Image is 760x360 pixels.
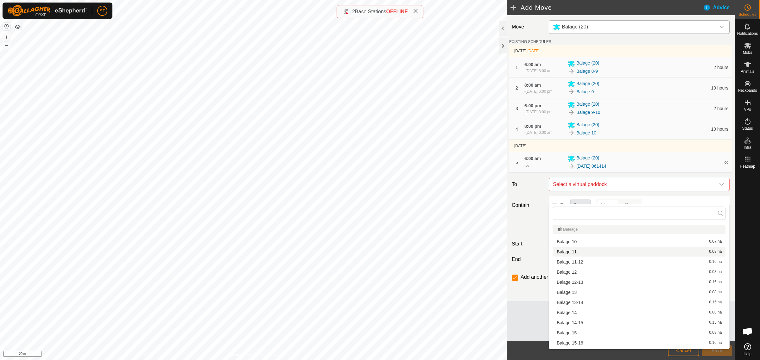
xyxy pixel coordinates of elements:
[702,345,732,356] button: Save
[743,51,752,54] span: Mobs
[509,256,546,263] label: End
[576,68,598,75] a: Balage 8-9
[524,103,541,108] span: 6:00 pm
[713,106,728,111] span: 2 hours
[557,320,583,325] span: Balage 14-15
[553,277,725,287] li: Balage 12-13
[744,108,751,111] span: VPs
[715,21,728,34] div: dropdown trigger
[576,163,606,170] a: [DATE] 061414
[558,227,720,231] div: Baleage
[557,250,577,254] span: Balage 11
[709,239,722,244] span: 0.07 ha
[228,352,252,357] a: Privacy Policy
[514,144,526,148] span: [DATE]
[738,13,756,16] span: Schedules
[524,62,541,67] span: 6:00 am
[526,110,552,114] span: [DATE] 8:00 pm
[3,33,10,41] button: +
[516,160,518,165] span: 5
[709,300,722,305] span: 0.15 ha
[703,4,735,11] div: Advice
[576,155,599,162] span: Balage (20)
[553,348,725,358] li: Balage 16
[14,23,22,31] button: Map Layers
[509,240,546,248] label: Start
[553,257,725,267] li: Balage 11-12
[3,41,10,49] button: –
[709,260,722,264] span: 0.16 ha
[386,9,408,14] span: OFFLINE
[557,239,577,244] span: Balage 10
[567,88,575,96] img: To
[738,89,757,92] span: Neckbands
[524,156,541,161] span: 6:00 am
[709,250,722,254] span: 0.08 ha
[526,130,552,135] span: [DATE] 6:00 am
[521,275,586,280] label: Add another scheduled move
[8,5,87,16] img: Gallagher Logo
[553,328,725,338] li: Balage 15
[524,130,552,135] div: -
[524,124,541,129] span: 8:00 pm
[709,331,722,335] span: 0.08 ha
[715,178,728,191] div: dropdown trigger
[576,101,599,109] span: Balage (20)
[553,298,725,307] li: Balage 13-14
[567,162,575,170] img: To
[516,106,518,111] span: 3
[576,89,594,95] a: Balage 9
[352,9,355,14] span: 2
[738,322,757,341] div: Open chat
[711,127,728,132] span: 10 hours
[509,39,551,45] label: EXISTING SCHEDULES
[567,109,575,116] img: To
[524,162,529,170] div: -
[709,290,722,295] span: 0.08 ha
[509,178,546,191] label: To
[514,49,526,53] span: [DATE]
[576,80,599,88] span: Balage (20)
[557,290,577,295] span: Balage 13
[711,85,728,90] span: 10 hours
[510,4,703,11] h2: Add Move
[741,70,754,73] span: Animals
[553,267,725,277] li: Balage 12
[712,348,722,353] span: Save
[742,127,753,130] span: Status
[737,32,758,35] span: Notifications
[560,203,568,208] label: For
[516,65,518,70] span: 1
[553,288,725,297] li: Balage 13
[553,318,725,327] li: Balage 14-15
[709,341,722,345] span: 0.16 ha
[524,68,552,74] div: -
[526,49,540,53] span: -
[553,338,725,348] li: Balage 15-16
[557,341,583,345] span: Balage 15-16
[516,127,518,132] span: 4
[576,109,600,116] a: Balage 9-10
[676,348,691,353] span: Cancel
[557,310,577,315] span: Balage 14
[516,85,518,90] span: 2
[355,9,386,14] span: Base Stations
[744,352,751,356] span: Help
[576,121,599,129] span: Balage (20)
[553,237,725,246] li: Balage 10
[740,164,755,168] span: Heatmap
[524,89,552,94] div: -
[524,83,541,88] span: 8:00 am
[99,8,105,14] span: ST
[526,163,529,168] span: ∞
[528,49,540,53] span: [DATE]
[524,109,552,115] div: -
[576,130,596,136] a: Balage 10
[509,20,546,34] label: Move
[553,247,725,257] li: Balage 11
[744,146,751,149] span: Infra
[576,60,599,67] span: Balage (20)
[709,320,722,325] span: 0.15 ha
[526,69,552,73] span: [DATE] 8:00 am
[557,260,583,264] span: Balage 11-12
